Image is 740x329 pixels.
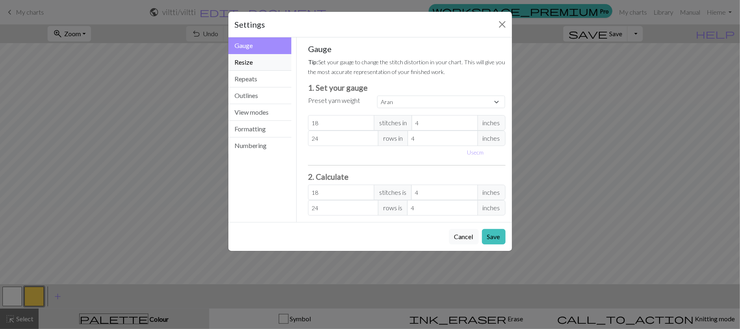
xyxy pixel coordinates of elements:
span: inches [477,131,506,146]
span: stitches is [374,185,412,200]
button: Save [482,229,506,244]
button: Repeats [228,71,292,87]
h3: 1. Set your gauge [308,83,506,92]
span: inches [477,185,506,200]
span: rows is [378,200,408,216]
h3: 2. Calculate [308,172,506,181]
button: Gauge [228,37,292,54]
button: Resize [228,54,292,71]
span: rows in [378,131,408,146]
small: Set your gauge to change the stitch distortion in your chart. This will give you the most accurat... [308,59,505,75]
strong: Tip: [308,59,318,65]
h5: Settings [235,18,265,31]
button: Formatting [228,121,292,137]
button: Outlines [228,87,292,104]
button: Numbering [228,137,292,154]
button: Usecm [463,146,487,159]
button: Close [496,18,509,31]
span: inches [477,200,506,216]
button: Cancel [449,229,479,244]
button: View modes [228,104,292,121]
span: stitches in [374,115,412,131]
label: Preset yarn weight [308,96,360,105]
span: inches [477,115,506,131]
h5: Gauge [308,44,506,54]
